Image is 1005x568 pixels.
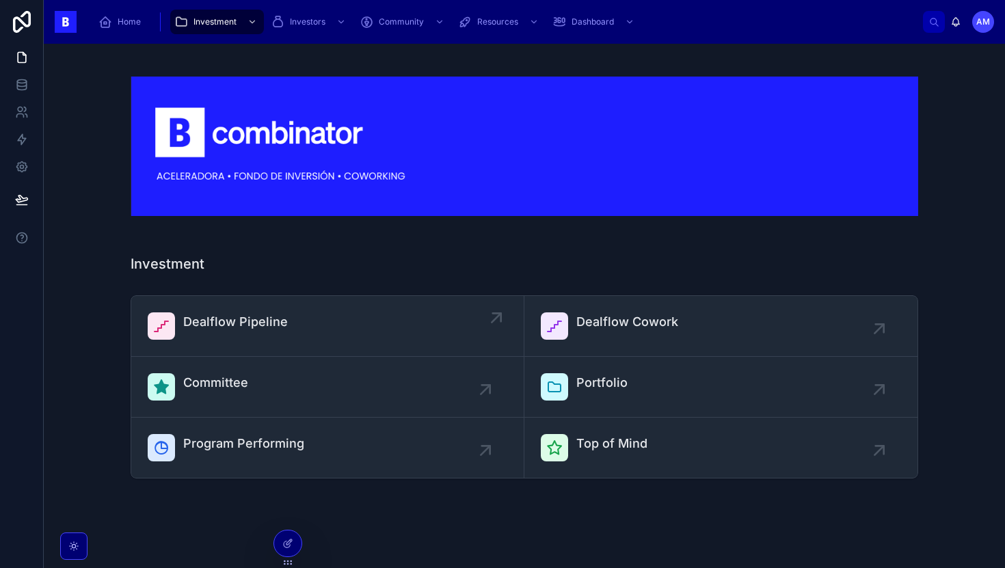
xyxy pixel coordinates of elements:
span: Investment [193,16,237,27]
span: Portfolio [576,373,628,392]
span: Dealflow Pipeline [183,312,288,332]
h1: Investment [131,254,204,273]
a: Community [356,10,451,34]
a: Resources [454,10,546,34]
span: Community [379,16,424,27]
img: App logo [55,11,77,33]
a: Investment [170,10,264,34]
a: Portfolio [524,357,917,418]
span: Program Performing [183,434,304,453]
span: Committee [183,373,248,392]
a: Program Performing [131,418,524,478]
div: scrollable content [88,7,923,37]
span: Resources [477,16,518,27]
span: Dealflow Cowork [576,312,678,332]
a: Dashboard [548,10,641,34]
span: Dashboard [572,16,614,27]
a: Investors [267,10,353,34]
span: AM [976,16,990,27]
a: Dealflow Cowork [524,296,917,357]
a: Dealflow Pipeline [131,296,524,357]
a: Home [94,10,150,34]
span: Investors [290,16,325,27]
span: Home [118,16,141,27]
a: Committee [131,357,524,418]
a: Top of Mind [524,418,917,478]
img: 18590-Captura-de-Pantalla-2024-03-07-a-las-17.49.44.png [131,77,918,216]
span: Top of Mind [576,434,647,453]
